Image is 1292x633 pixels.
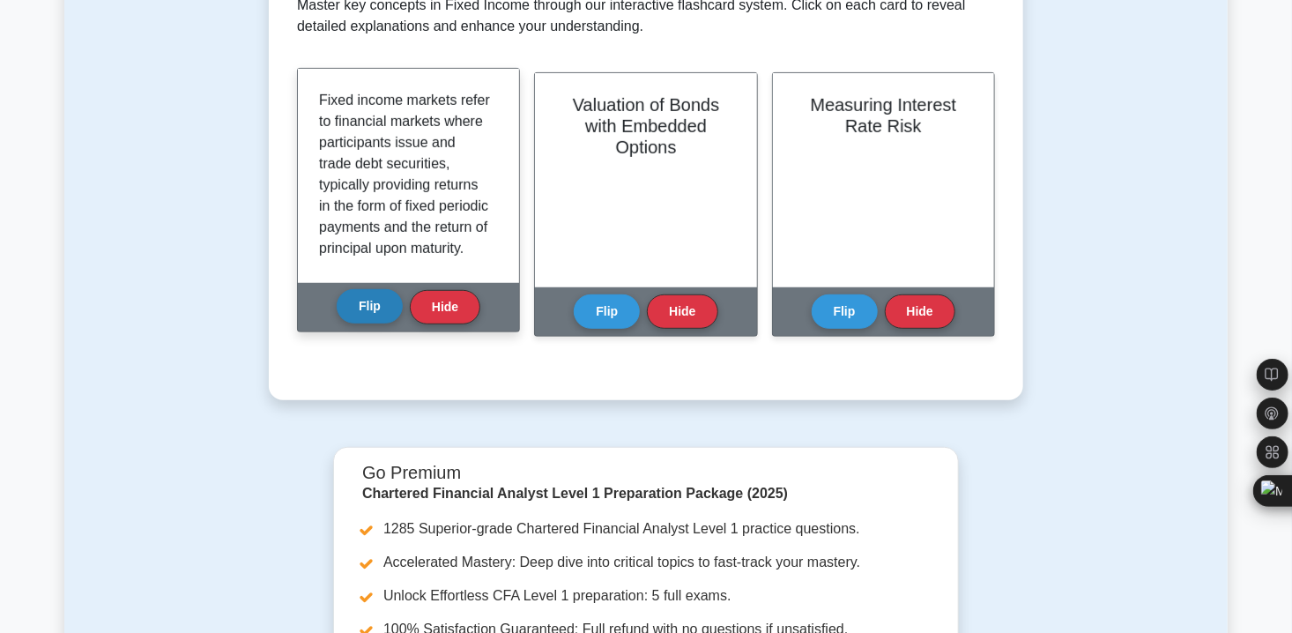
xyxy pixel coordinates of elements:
button: Flip [337,289,403,324]
h2: Valuation of Bonds with Embedded Options [556,94,735,158]
p: Fixed income markets refer to financial markets where participants issue and trade debt securitie... [319,90,491,450]
h2: Measuring Interest Rate Risk [794,94,973,137]
button: Flip [812,294,878,329]
button: Hide [647,294,717,329]
button: Hide [885,294,955,329]
button: Flip [574,294,640,329]
button: Hide [410,290,480,324]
